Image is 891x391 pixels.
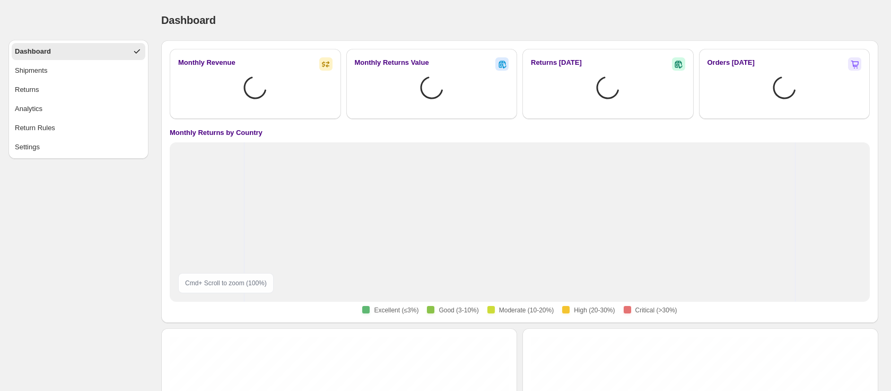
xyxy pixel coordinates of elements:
div: Dashboard [15,46,51,57]
span: Critical (>30%) [635,306,677,314]
h2: Returns [DATE] [531,57,582,68]
span: Dashboard [161,14,216,26]
span: Good (3-10%) [439,306,478,314]
button: Returns [12,81,145,98]
div: Return Rules [15,123,55,133]
button: Shipments [12,62,145,79]
div: Analytics [15,104,42,114]
div: Shipments [15,65,47,76]
span: High (20-30%) [574,306,615,314]
div: Cmd + Scroll to zoom ( 100 %) [178,273,274,293]
div: Settings [15,142,40,152]
button: Settings [12,139,145,156]
h2: Monthly Revenue [178,57,235,68]
button: Analytics [12,100,145,117]
div: Returns [15,84,39,95]
button: Return Rules [12,120,145,137]
h2: Orders [DATE] [707,57,755,68]
h4: Monthly Returns by Country [170,127,263,138]
h2: Monthly Returns Value [355,57,429,68]
button: Dashboard [12,43,145,60]
span: Excellent (≤3%) [374,306,418,314]
span: Moderate (10-20%) [499,306,554,314]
